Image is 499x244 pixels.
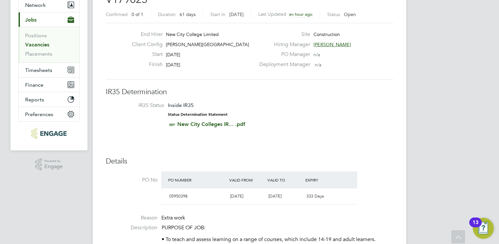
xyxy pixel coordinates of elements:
[162,224,393,231] p: PURPOSE OF JOB:
[314,42,351,47] span: [PERSON_NAME]
[327,11,340,17] label: Status
[25,67,52,73] span: Timesheets
[304,174,342,186] div: Expiry
[255,51,310,58] label: PO Manager
[106,11,128,17] label: Confirmed
[314,31,340,37] span: Construction
[127,61,163,68] label: Finish
[19,12,79,27] button: Jobs
[306,193,324,199] span: 333 Days
[112,102,164,109] label: IR35 Status
[177,121,245,127] a: New City Colleges IR... .pdf
[168,112,228,117] strong: Status Determination Statement
[168,102,194,108] span: Inside IR35
[25,2,46,8] span: Network
[255,41,310,48] label: Hiring Manager
[44,158,63,164] span: Powered by
[229,11,244,17] span: [DATE]
[169,193,187,199] span: 05950398
[314,52,320,58] span: n/a
[25,32,47,39] a: Positions
[166,62,180,68] span: [DATE]
[35,158,63,171] a: Powered byEngage
[19,78,79,92] button: Finance
[266,174,304,186] div: Valid To
[132,11,143,17] span: 0 of 1
[127,51,163,58] label: Start
[166,52,180,58] span: [DATE]
[19,92,79,107] button: Reports
[255,61,310,68] label: Deployment Manager
[44,164,63,169] span: Engage
[106,87,393,97] h3: IR35 Determination
[210,11,225,17] label: Start In
[19,63,79,77] button: Timesheets
[255,31,310,38] label: Site
[25,96,44,103] span: Reports
[166,42,249,47] span: [PERSON_NAME][GEOGRAPHIC_DATA]
[18,128,80,139] a: Go to home page
[158,11,176,17] label: Duration
[166,31,219,37] span: New City College Limited
[315,62,321,68] span: n/a
[127,31,163,38] label: End Hirer
[344,11,356,17] span: Open
[25,111,53,117] span: Preferences
[228,174,266,186] div: Valid From
[19,27,79,62] div: Jobs
[258,11,286,17] label: Last Updated
[19,107,79,121] button: Preferences
[289,11,313,17] span: an hour ago
[167,174,228,186] div: PO Number
[25,17,37,23] span: Jobs
[473,218,494,239] button: Open Resource Center, 13 new notifications
[180,11,196,17] span: 61 days
[268,193,282,199] span: [DATE]
[25,82,43,88] span: Finance
[161,215,185,221] span: Extra work
[106,215,157,221] label: Reason
[25,51,52,57] a: Placements
[106,157,393,166] h3: Details
[106,224,157,231] label: Description
[230,193,243,199] span: [DATE]
[473,222,478,231] div: 13
[106,177,157,183] label: PO No
[25,42,49,48] a: Vacancies
[31,128,66,139] img: morganhunt-logo-retina.png
[127,41,163,48] label: Client Config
